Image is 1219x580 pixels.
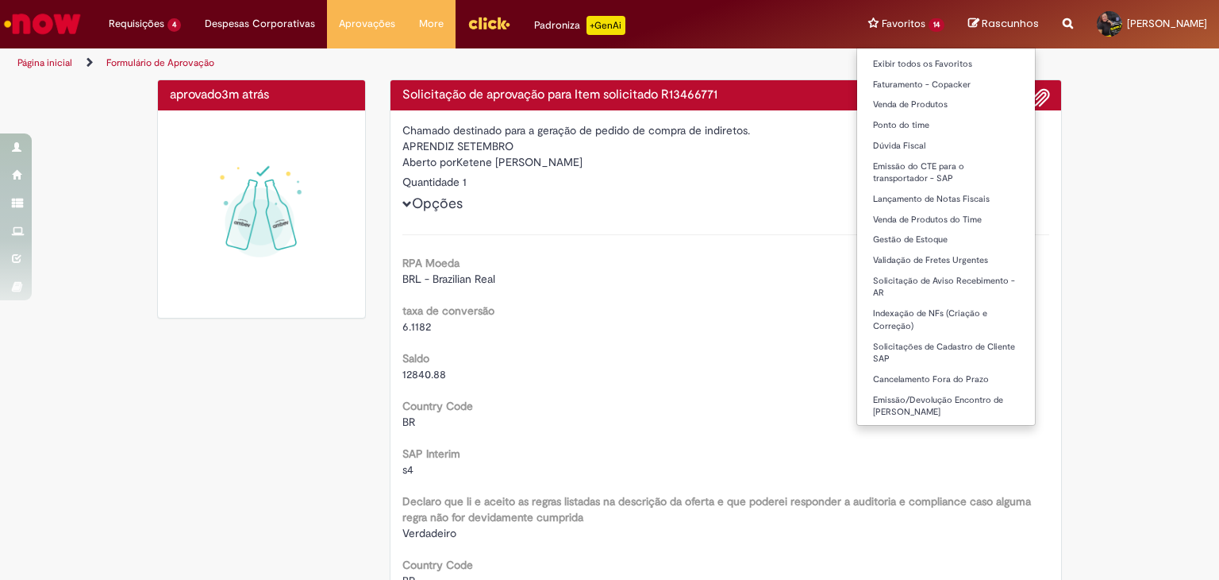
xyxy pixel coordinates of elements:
a: Gestão de Estoque [857,231,1035,249]
img: sucesso_1.gif [170,122,353,306]
b: Saldo [402,351,429,365]
span: 12840.88 [402,367,446,381]
time: 01/09/2025 10:17:22 [221,87,269,102]
span: 6.1182 [402,319,431,334]
span: BRL - Brazilian Real [402,272,495,286]
div: Quantidade 1 [402,174,1050,190]
img: click_logo_yellow_360x200.png [467,11,510,35]
span: Despesas Corporativas [205,16,315,32]
a: Cancelamento Fora do Prazo [857,371,1035,389]
div: Ketene [PERSON_NAME] [402,154,1050,174]
b: Country Code [402,399,473,413]
span: Rascunhos [982,16,1039,31]
img: ServiceNow [2,8,83,40]
div: APRENDIZ SETEMBRO [402,138,1050,154]
a: Solicitação de Aviso Recebimento - AR [857,273,1035,302]
a: Faturamento - Copacker [857,76,1035,94]
a: Indexação de NFs (Criação e Correção) [857,305,1035,334]
span: Verdadeiro [402,526,456,540]
b: taxa de conversão [402,304,494,318]
a: Lançamento de Notas Fiscais [857,191,1035,208]
span: [PERSON_NAME] [1127,17,1207,30]
a: Dúvida Fiscal [857,137,1035,155]
label: Aberto por [402,154,456,170]
div: Padroniza [534,16,625,35]
a: Venda de Produtos do Time [857,211,1035,229]
h4: aprovado [170,88,353,102]
span: 3m atrás [221,87,269,102]
a: Ponto do time [857,117,1035,134]
a: Emissão do CTE para o transportador - SAP [857,158,1035,188]
a: Solicitações de Cadastro de Cliente SAP [857,338,1035,368]
span: Aprovações [339,16,395,32]
span: 14 [929,18,944,32]
a: Emissão/Devolução Encontro de [PERSON_NAME] [857,392,1035,421]
span: Requisições [109,16,164,32]
span: s4 [402,462,413,477]
span: 4 [167,18,181,32]
a: Exibir todos os Favoritos [857,56,1035,73]
a: Página inicial [17,56,72,69]
a: Validação de Fretes Urgentes [857,252,1035,269]
span: Favoritos [882,16,925,32]
b: Declaro que li e aceito as regras listadas na descrição da oferta e que poderei responder a audit... [402,494,1031,524]
b: RPA Moeda [402,256,460,270]
b: SAP Interim [402,447,460,461]
div: Chamado destinado para a geração de pedido de compra de indiretos. [402,122,1050,138]
a: Rascunhos [968,17,1039,32]
h4: Solicitação de aprovação para Item solicitado R13466771 [402,88,1050,102]
ul: Trilhas de página [12,48,801,78]
ul: Favoritos [856,48,1036,426]
b: Country Code [402,558,473,572]
p: +GenAi [586,16,625,35]
span: BR [402,415,415,429]
span: More [419,16,444,32]
a: Formulário de Aprovação [106,56,214,69]
a: Venda de Produtos [857,96,1035,114]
